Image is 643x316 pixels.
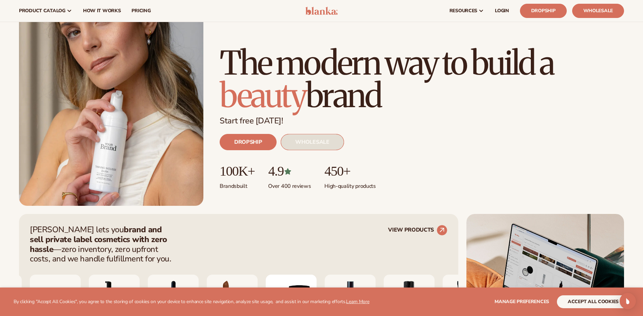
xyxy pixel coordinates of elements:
[30,224,167,255] strong: brand and sell private label cosmetics with zero hassle
[449,8,477,14] span: resources
[220,134,277,150] a: DROPSHIP
[495,298,549,305] span: Manage preferences
[268,164,311,179] p: 4.9
[346,298,369,305] a: Learn More
[30,225,176,264] p: [PERSON_NAME] lets you —zero inventory, zero upfront costs, and we handle fulfillment for you.
[495,8,509,14] span: LOGIN
[220,164,255,179] p: 100K+
[324,179,376,190] p: High-quality products
[14,299,369,305] p: By clicking "Accept All Cookies", you agree to the storing of cookies on your device to enhance s...
[572,4,624,18] a: Wholesale
[557,295,629,308] button: accept all cookies
[520,4,567,18] a: Dropship
[132,8,150,14] span: pricing
[388,225,447,236] a: VIEW PRODUCTS
[220,75,306,116] span: beauty
[324,164,376,179] p: 450+
[268,179,311,190] p: Over 400 reviews
[220,47,624,112] h1: The modern way to build a brand
[83,8,121,14] span: How It Works
[220,116,624,126] p: Start free [DATE]!
[220,179,255,190] p: Brands built
[620,293,636,309] div: Open Intercom Messenger
[281,134,344,150] a: WHOLESALE
[495,295,549,308] button: Manage preferences
[305,7,338,15] img: logo
[19,8,65,14] span: product catalog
